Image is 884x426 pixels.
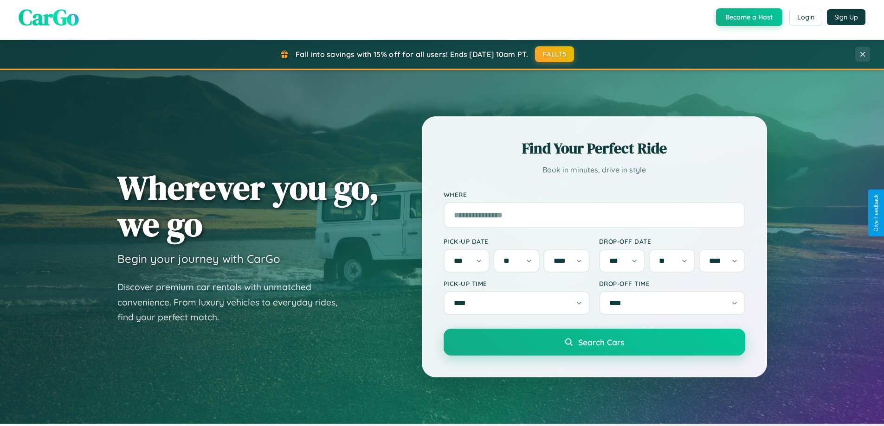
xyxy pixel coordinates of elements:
span: Search Cars [578,337,624,347]
span: CarGo [19,2,79,32]
label: Drop-off Time [599,280,745,287]
div: Give Feedback [873,194,879,232]
h1: Wherever you go, we go [117,169,379,242]
button: FALL15 [535,46,574,62]
h2: Find Your Perfect Ride [444,138,745,159]
label: Pick-up Date [444,237,590,245]
label: Where [444,191,745,198]
span: Fall into savings with 15% off for all users! Ends [DATE] 10am PT. [296,50,528,59]
label: Pick-up Time [444,280,590,287]
button: Login [789,9,822,25]
button: Become a Host [716,8,782,26]
h3: Begin your journey with CarGo [117,252,280,266]
p: Book in minutes, drive in style [444,163,745,177]
button: Search Cars [444,329,745,356]
button: Sign Up [827,9,865,25]
p: Discover premium car rentals with unmatched convenience. From luxury vehicles to everyday rides, ... [117,280,349,325]
label: Drop-off Date [599,237,745,245]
